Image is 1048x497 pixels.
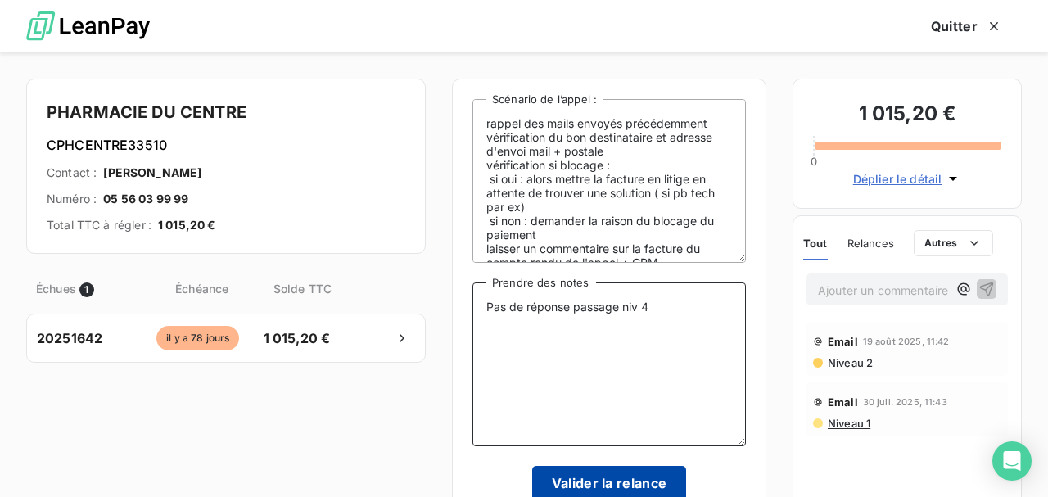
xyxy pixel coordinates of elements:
[863,397,947,407] span: 30 juil. 2025, 11:43
[992,441,1032,481] div: Open Intercom Messenger
[103,191,188,207] span: 05 56 03 99 99
[863,337,950,346] span: 19 août 2025, 11:42
[847,237,894,250] span: Relances
[47,191,97,207] span: Numéro :
[26,4,150,49] img: logo LeanPay
[472,282,746,446] textarea: Pas de réponse passage niv 4
[36,280,76,297] span: Échues
[813,99,1001,132] h3: 1 015,20 €
[156,326,239,350] span: il y a 78 jours
[911,9,1022,43] button: Quitter
[158,217,216,233] span: 1 015,20 €
[828,335,858,348] span: Email
[914,230,993,256] button: Autres
[826,417,870,430] span: Niveau 1
[811,155,817,168] span: 0
[47,217,151,233] span: Total TTC à régler :
[47,165,97,181] span: Contact :
[828,395,858,409] span: Email
[260,280,346,297] span: Solde TTC
[79,282,94,297] span: 1
[803,237,828,250] span: Tout
[47,99,405,125] h4: PHARMACIE DU CENTRE
[853,170,942,188] span: Déplier le détail
[37,328,102,348] span: 20251642
[148,280,257,297] span: Échéance
[826,356,873,369] span: Niveau 2
[472,99,746,263] textarea: rappel des mails envoyés précédemment vérification du bon destinataire et adresse d'envoi mail + ...
[47,135,405,155] h6: CPHCENTRE33510
[254,328,340,348] span: 1 015,20 €
[848,169,967,188] button: Déplier le détail
[103,165,201,181] span: [PERSON_NAME]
